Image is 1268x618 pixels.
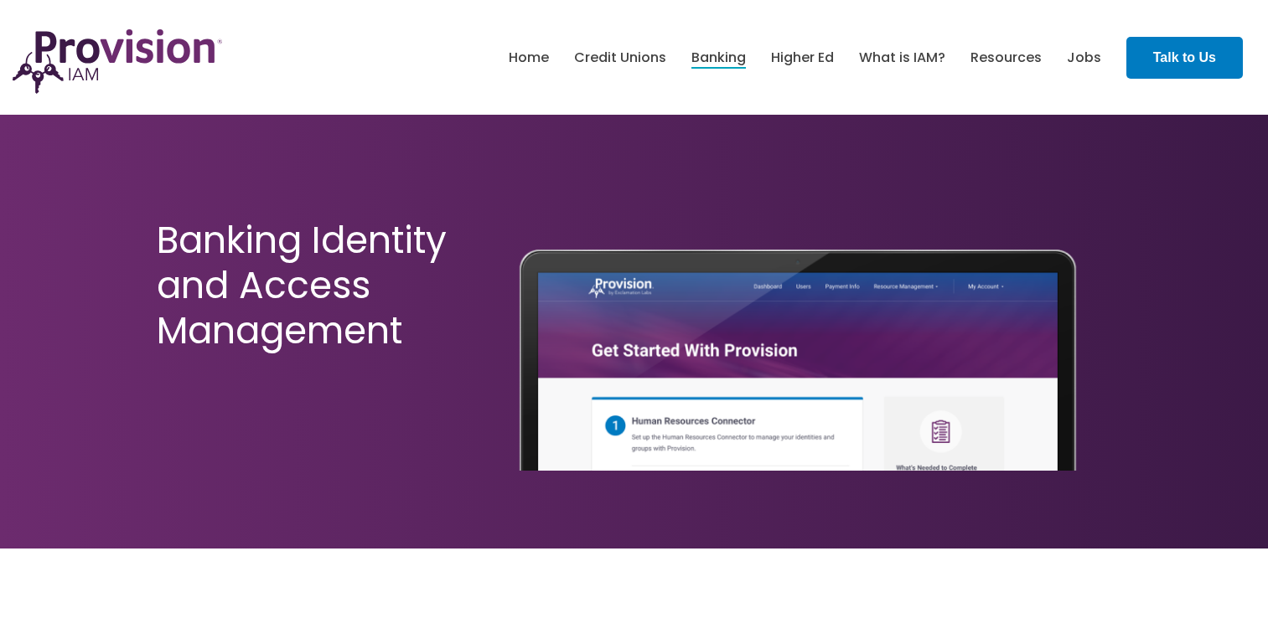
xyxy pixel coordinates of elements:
a: Home [509,44,549,72]
nav: menu [496,31,1114,85]
a: What is IAM? [859,44,945,72]
a: Talk to Us [1126,37,1243,79]
a: Resources [970,44,1042,72]
strong: Talk to Us [1153,50,1216,64]
a: Higher Ed [771,44,834,72]
a: Banking [691,44,746,72]
span: Banking Identity and Access Management [157,214,447,356]
a: Credit Unions [574,44,666,72]
a: Jobs [1067,44,1101,72]
img: ProvisionIAM-Logo-Purple [13,29,222,94]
